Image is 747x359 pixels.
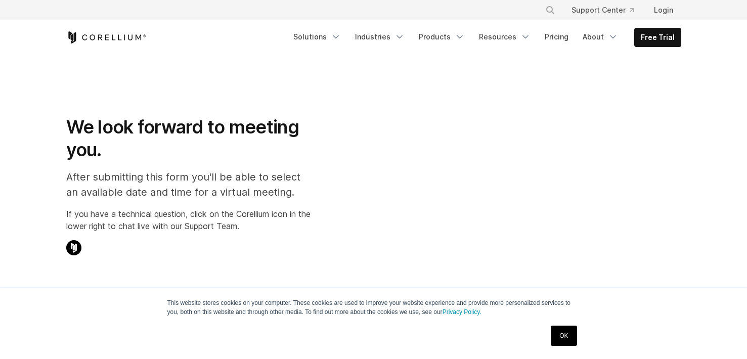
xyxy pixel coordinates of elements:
a: Privacy Policy. [443,308,481,316]
a: Industries [349,28,411,46]
button: Search [541,1,559,19]
a: Resources [473,28,537,46]
div: Navigation Menu [533,1,681,19]
a: Pricing [539,28,575,46]
div: Navigation Menu [287,28,681,47]
a: Products [413,28,471,46]
a: About [577,28,624,46]
a: Support Center [563,1,642,19]
img: Corellium Chat Icon [66,240,81,255]
a: Login [646,1,681,19]
p: If you have a technical question, click on the Corellium icon in the lower right to chat live wit... [66,208,311,232]
p: After submitting this form you'll be able to select an available date and time for a virtual meet... [66,169,311,200]
p: This website stores cookies on your computer. These cookies are used to improve your website expe... [167,298,580,317]
a: Corellium Home [66,31,147,43]
a: Solutions [287,28,347,46]
a: Free Trial [635,28,681,47]
a: OK [551,326,577,346]
h1: We look forward to meeting you. [66,116,311,161]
